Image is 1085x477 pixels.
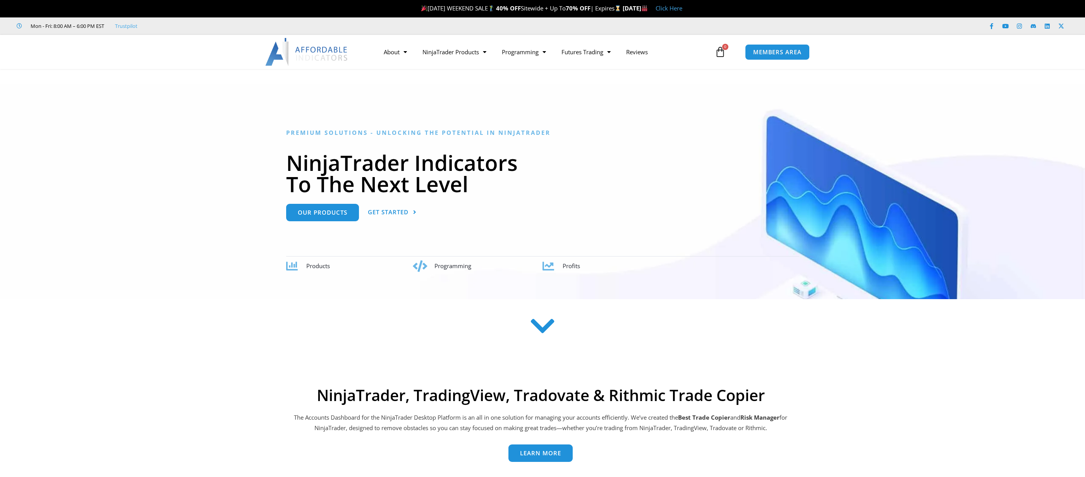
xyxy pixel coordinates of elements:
[293,386,788,405] h2: NinjaTrader, TradingView, Tradovate & Rithmic Trade Copier
[508,444,573,462] a: Learn more
[563,262,580,270] span: Profits
[745,44,810,60] a: MEMBERS AREA
[298,210,347,215] span: Our Products
[753,49,802,55] span: MEMBERS AREA
[368,204,417,221] a: Get Started
[376,43,415,61] a: About
[293,412,788,434] p: The Accounts Dashboard for the NinjaTrader Desktop Platform is an all in one solution for managin...
[415,43,494,61] a: NinjaTrader Products
[286,129,799,136] h6: Premium Solutions - Unlocking the Potential in NinjaTrader
[265,38,349,66] img: LogoAI | Affordable Indicators – NinjaTrader
[368,209,409,215] span: Get Started
[722,44,728,50] span: 0
[421,5,427,11] img: 🎉
[566,4,591,12] strong: 70% OFF
[434,262,471,270] span: Programming
[615,5,621,11] img: ⌛
[496,4,521,12] strong: 40% OFF
[419,4,623,12] span: [DATE] WEEKEND SALE Sitewide + Up To | Expires
[306,262,330,270] span: Products
[740,413,779,421] strong: Risk Manager
[703,41,737,63] a: 0
[286,204,359,221] a: Our Products
[520,450,561,456] span: Learn more
[623,4,648,12] strong: [DATE]
[376,43,713,61] nav: Menu
[554,43,618,61] a: Futures Trading
[488,5,494,11] img: 🏌️‍♂️
[678,413,730,421] b: Best Trade Copier
[642,5,647,11] img: 🏭
[286,152,799,195] h1: NinjaTrader Indicators To The Next Level
[618,43,656,61] a: Reviews
[494,43,554,61] a: Programming
[656,4,682,12] a: Click Here
[115,21,137,31] a: Trustpilot
[29,21,104,31] span: Mon - Fri: 8:00 AM – 6:00 PM EST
